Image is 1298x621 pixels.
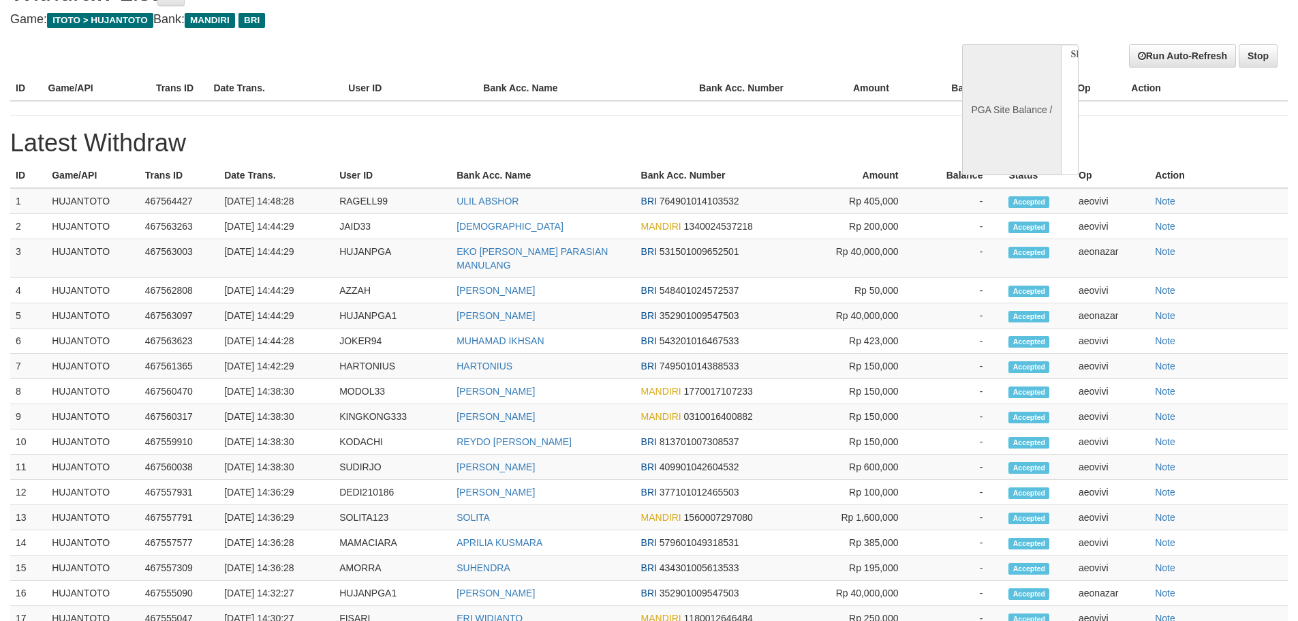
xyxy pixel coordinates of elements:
span: MANDIRI [641,411,681,422]
span: 409901042604532 [660,461,739,472]
td: KODACHI [334,429,451,455]
td: [DATE] 14:44:29 [219,214,334,239]
td: 467561365 [140,354,219,379]
a: [PERSON_NAME] [457,310,535,321]
a: [PERSON_NAME] [457,461,535,472]
span: BRI [641,461,657,472]
a: SOLITA [457,512,490,523]
td: Rp 40,000,000 [812,239,919,278]
td: Rp 423,000 [812,329,919,354]
td: - [918,239,1003,278]
th: Game/API [46,163,140,188]
td: aeovivi [1073,214,1149,239]
span: ITOTO > HUJANTOTO [47,13,153,28]
td: 11 [10,455,46,480]
span: 579601049318531 [660,537,739,548]
td: JAID33 [334,214,451,239]
span: Accepted [1008,247,1049,258]
span: Accepted [1008,387,1049,398]
td: 14 [10,530,46,556]
td: SOLITA123 [334,505,451,530]
td: Rp 200,000 [812,214,919,239]
td: 467557309 [140,556,219,581]
td: - [918,480,1003,505]
a: Note [1155,361,1175,372]
td: - [918,581,1003,606]
td: 7 [10,354,46,379]
td: aeovivi [1073,278,1149,303]
td: 8 [10,379,46,404]
th: Action [1149,163,1288,188]
td: Rp 40,000,000 [812,303,919,329]
td: aeovivi [1073,455,1149,480]
th: Balance [918,163,1003,188]
span: 434301005613533 [660,562,739,573]
a: [PERSON_NAME] [457,487,535,498]
td: Rp 150,000 [812,429,919,455]
td: 3 [10,239,46,278]
span: 0310016400882 [684,411,753,422]
th: Op [1072,76,1126,101]
td: 467562808 [140,278,219,303]
span: Accepted [1008,563,1049,575]
a: Note [1155,221,1175,232]
span: Accepted [1008,286,1049,297]
span: 1560007297080 [684,512,753,523]
td: SUDIRJO [334,455,451,480]
span: 1340024537218 [684,221,753,232]
td: HUJANTOTO [46,505,140,530]
td: Rp 600,000 [812,455,919,480]
th: Game/API [43,76,151,101]
span: 548401024572537 [660,285,739,296]
td: - [918,354,1003,379]
td: aeovivi [1073,556,1149,581]
td: RAGELL99 [334,188,451,214]
td: 5 [10,303,46,329]
span: BRI [641,588,657,599]
th: Date Trans. [208,76,343,101]
th: Action [1126,76,1288,101]
td: aeovivi [1073,429,1149,455]
span: Accepted [1008,588,1049,600]
td: Rp 150,000 [812,354,919,379]
span: BRI [641,562,657,573]
th: Status [1003,163,1073,188]
td: - [918,188,1003,214]
td: - [918,379,1003,404]
td: Rp 1,600,000 [812,505,919,530]
td: Rp 40,000,000 [812,581,919,606]
th: Trans ID [151,76,208,101]
td: Rp 385,000 [812,530,919,556]
span: BRI [641,436,657,447]
th: Bank Acc. Name [451,163,635,188]
span: BRI [641,361,657,372]
td: [DATE] 14:44:29 [219,278,334,303]
td: [DATE] 14:44:29 [219,239,334,278]
td: [DATE] 14:44:29 [219,303,334,329]
td: [DATE] 14:38:30 [219,429,334,455]
span: MANDIRI [641,386,681,397]
td: - [918,329,1003,354]
a: ULIL ABSHOR [457,196,519,207]
td: - [918,404,1003,429]
td: aeovivi [1073,530,1149,556]
td: 467557931 [140,480,219,505]
td: - [918,278,1003,303]
td: aeovivi [1073,480,1149,505]
th: Trans ID [140,163,219,188]
td: HUJANTOTO [46,556,140,581]
span: Accepted [1008,412,1049,423]
div: PGA Site Balance / [962,44,1060,175]
td: HUJANTOTO [46,581,140,606]
td: aeovivi [1073,354,1149,379]
th: Bank Acc. Number [694,76,801,101]
td: [DATE] 14:38:30 [219,455,334,480]
td: HUJANTOTO [46,455,140,480]
td: Rp 50,000 [812,278,919,303]
span: BRI [641,487,657,498]
a: Note [1155,386,1175,397]
a: Note [1155,588,1175,599]
span: 377101012465503 [660,487,739,498]
td: KINGKONG333 [334,404,451,429]
th: ID [10,76,43,101]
